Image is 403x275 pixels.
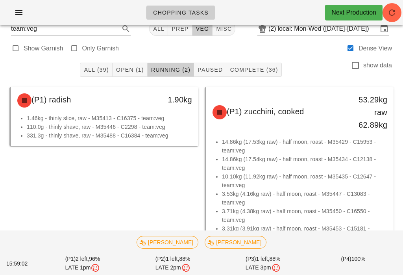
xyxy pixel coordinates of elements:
[222,172,387,190] li: 10.10kg (11.92kg raw) - half moon, roast - M35435 - C12647 - team:veg
[359,45,392,52] label: Dense View
[149,22,168,36] button: All
[113,63,148,77] button: Open (1)
[222,190,387,207] li: 3.53kg (4.16kg raw) - half moon, roast - M35447 - C13083 - team:veg
[196,26,209,32] span: veg
[31,95,71,104] span: (P1) radish
[128,253,218,274] div: (P2) 88%
[82,45,119,52] label: Only Garnish
[83,67,109,73] span: All (39)
[210,236,261,248] span: [PERSON_NAME]
[222,155,387,172] li: 14.86kg (17.54kg raw) - half moon, roast - M35434 - C12138 - team:veg
[146,6,215,20] a: Chopping Tasks
[220,263,307,273] div: LATE 3pm
[155,93,192,106] div: 1.90kg
[27,131,192,140] li: 331.3g - thinly shave, raw - M35488 - C16384 - team:veg
[229,67,278,73] span: Complete (36)
[148,63,194,77] button: Running (2)
[27,114,192,123] li: 1.46kg - thinly slice, raw - M35413 - C16375 - team:veg
[76,256,89,262] span: 2 left,
[213,22,235,36] button: misc
[218,253,308,274] div: (P3) 88%
[166,256,179,262] span: 1 left,
[308,253,398,274] div: (P4) 100%
[168,22,192,36] button: prep
[5,258,37,269] div: 15:59:02
[37,253,128,274] div: (P1) 96%
[129,263,216,273] div: LATE 2pm
[27,123,192,131] li: 110.0g - thinly shave, raw - M35446 - C2298 - team:veg
[351,93,387,131] div: 53.29kg raw 62.89kg
[227,107,304,116] span: (P1) zucchini, cooked
[216,26,232,32] span: misc
[226,63,281,77] button: Complete (36)
[268,25,278,33] div: (2)
[331,8,376,17] div: Next Production
[192,22,213,36] button: veg
[80,63,112,77] button: All (39)
[153,9,209,16] span: Chopping Tasks
[197,67,223,73] span: Paused
[153,26,165,32] span: All
[142,236,193,248] span: [PERSON_NAME]
[256,256,269,262] span: 1 left,
[222,207,387,224] li: 3.71kg (4.38kg raw) - half moon, roast - M35450 - C16550 - team:veg
[39,263,126,273] div: LATE 1pm
[24,45,63,52] label: Show Garnish
[363,61,392,69] label: show data
[151,67,190,73] span: Running (2)
[222,137,387,155] li: 14.86kg (17.53kg raw) - half moon, roast - M35429 - C15953 - team:veg
[194,63,226,77] button: Paused
[222,224,387,242] li: 3.31kg (3.91kg raw) - half moon, roast - M35453 - C15181 - team:veg
[116,67,144,73] span: Open (1)
[171,26,189,32] span: prep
